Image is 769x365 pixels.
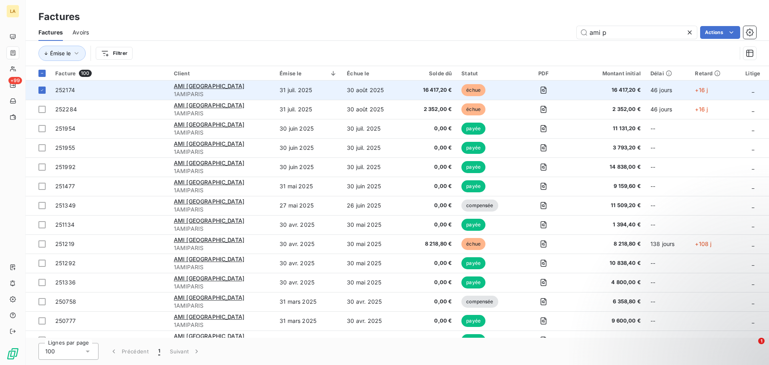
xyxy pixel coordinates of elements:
td: -- [646,157,690,177]
td: 30 juin 2025 [275,138,342,157]
button: 1 [153,343,165,360]
span: Émise le [50,50,71,56]
span: 251349 [55,202,76,209]
span: payée [461,334,485,346]
span: _ [752,125,754,132]
span: compensée [461,296,498,308]
iframe: Intercom notifications message [609,287,769,343]
span: 0,00 € [411,125,452,133]
span: 1AMIPARIS [174,90,270,98]
td: 30 mai 2025 [342,234,405,254]
span: 1 394,40 € [574,221,641,229]
span: 8 218,80 € [411,240,452,248]
span: _ [752,106,754,113]
span: compensée [461,200,498,212]
span: _ [752,279,754,286]
td: 30 juil. 2025 [342,138,405,157]
td: 30 juil. 2025 [342,119,405,138]
span: 1AMIPARIS [174,186,270,194]
span: 1AMIPARIS [174,148,270,156]
td: 27 mai 2025 [275,196,342,215]
td: 30 août 2025 [342,100,405,119]
span: AMI [GEOGRAPHIC_DATA] [174,294,244,301]
span: AMI [GEOGRAPHIC_DATA] [174,256,244,262]
span: payée [461,123,485,135]
span: 1 [758,338,765,344]
span: _ [752,202,754,209]
span: 2 352,00 € [574,105,641,113]
span: payée [461,219,485,231]
span: AMI [GEOGRAPHIC_DATA] [174,102,244,109]
span: 251336 [55,279,76,286]
span: 16 445,88 € [574,336,641,344]
span: AMI [GEOGRAPHIC_DATA] [174,121,244,128]
span: 252284 [55,106,77,113]
span: échue [461,238,485,250]
div: Statut [461,70,513,77]
td: 30 mai 2025 [342,215,405,234]
td: 30 avr. 2025 [275,254,342,273]
span: 1AMIPARIS [174,109,270,117]
span: échue [461,103,485,115]
span: 1AMIPARIS [174,302,270,310]
span: AMI [GEOGRAPHIC_DATA] [174,275,244,282]
button: Précédent [105,343,153,360]
span: payée [461,257,485,269]
span: payée [461,315,485,327]
span: AMI [GEOGRAPHIC_DATA] [174,179,244,186]
span: 0,00 € [411,182,452,190]
span: 251134 [55,221,74,228]
span: 11 509,20 € [574,202,641,210]
td: 30 avr. 2025 [275,234,342,254]
span: 8 218,80 € [574,240,641,248]
span: payée [461,276,485,288]
span: _ [752,260,754,266]
td: 30 août 2025 [342,81,405,100]
span: AMI [GEOGRAPHIC_DATA] [174,333,244,339]
td: 30 avr. 2025 [342,331,405,350]
td: -- [646,254,690,273]
td: 26 juin 2025 [342,196,405,215]
td: 30 mai 2025 [342,273,405,292]
span: AMI [GEOGRAPHIC_DATA] [174,313,244,320]
span: _ [752,183,754,190]
span: 250807 [55,337,76,343]
span: AMI [GEOGRAPHIC_DATA] [174,159,244,166]
td: 31 mai 2025 [275,177,342,196]
div: Échue le [347,70,401,77]
span: 10 838,40 € [574,259,641,267]
span: 0,00 € [411,202,452,210]
span: 1AMIPARIS [174,321,270,329]
span: 251955 [55,144,75,151]
span: +16 j [695,87,708,93]
span: _ [752,87,754,93]
span: 0,00 € [411,317,452,325]
span: 0,00 € [411,144,452,152]
span: AMI [GEOGRAPHIC_DATA] [174,217,244,224]
button: Filtrer [96,47,133,60]
td: -- [646,177,690,196]
td: 30 avr. 2025 [275,215,342,234]
td: 30 avr. 2025 [342,311,405,331]
div: PDF [523,70,565,77]
span: 1AMIPARIS [174,129,270,137]
td: 30 avr. 2025 [342,292,405,311]
td: -- [646,196,690,215]
iframe: Intercom live chat [742,338,761,357]
span: 0,00 € [411,278,452,286]
span: _ [752,221,754,228]
div: Délai [650,70,685,77]
td: 31 mars 2025 [275,292,342,311]
span: 252174 [55,87,75,93]
img: Logo LeanPay [6,347,19,360]
td: 30 juin 2025 [275,119,342,138]
td: 31 mars 2025 [275,331,342,350]
span: 0,00 € [411,163,452,171]
span: payée [461,161,485,173]
div: Client [174,70,270,77]
span: +108 j [695,240,711,247]
span: AMI [GEOGRAPHIC_DATA] [174,236,244,243]
span: 250777 [55,317,76,324]
td: -- [646,119,690,138]
span: 251992 [55,163,76,170]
